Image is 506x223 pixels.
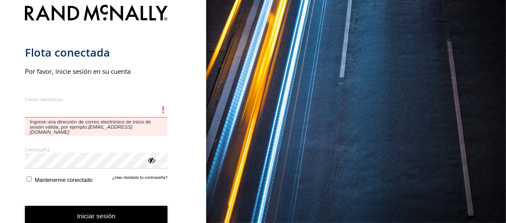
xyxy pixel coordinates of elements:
[30,119,151,130] font: Ingrese una dirección de correo electrónico de inicio de sesión válida, por ejemplo:
[112,175,168,180] font: ¿Has olvidado tu contraseña?
[77,212,116,220] font: Iniciar sesión
[30,124,132,135] font: [EMAIL_ADDRESS][DOMAIN_NAME]
[25,3,168,25] img: Rand McNally
[25,67,131,75] font: Por favor, inicie sesión en su cuenta
[147,156,155,164] div: Ver contraseña
[35,177,92,183] font: Mantenerme conectado
[27,176,32,182] input: Mantenerme conectado
[25,96,63,102] font: Correo electrónico
[112,175,168,183] a: ¿Has olvidado tu contraseña?
[25,45,110,60] font: Flota conectada
[25,146,50,153] font: Contraseña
